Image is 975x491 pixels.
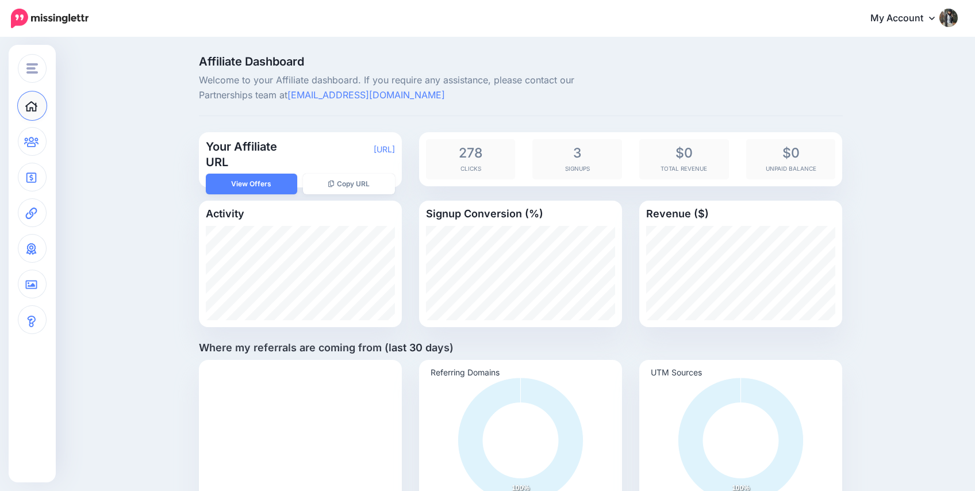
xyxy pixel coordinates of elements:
h4: Activity [206,208,395,220]
span: $0 [752,145,830,161]
a: [URL] [374,144,395,154]
h4: Signup Conversion (%) [426,208,615,220]
button: Copy URL [303,174,395,194]
h3: Your Affiliate URL [206,139,301,170]
h4: Revenue ($) [646,208,835,220]
p: Welcome to your Affiliate dashboard. If you require any assistance, please contact our Partnershi... [199,73,623,103]
text: UTM Sources [651,367,702,377]
a: My Account [859,5,958,33]
div: Clicks [426,139,516,179]
span: 278 [432,145,510,161]
span: Affiliate Dashboard [199,56,623,67]
img: menu.png [26,63,38,74]
a: View Offers [206,174,298,194]
div: Unpaid Balance [746,139,836,179]
span: $0 [645,145,723,161]
text: Referring Domains [431,367,500,377]
span: 3 [538,145,616,161]
h4: Where my referrals are coming from (last 30 days) [199,342,843,354]
img: Missinglettr [11,9,89,28]
div: Total Revenue [639,139,729,179]
a: [EMAIL_ADDRESS][DOMAIN_NAME] [287,89,445,101]
div: Signups [532,139,622,179]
